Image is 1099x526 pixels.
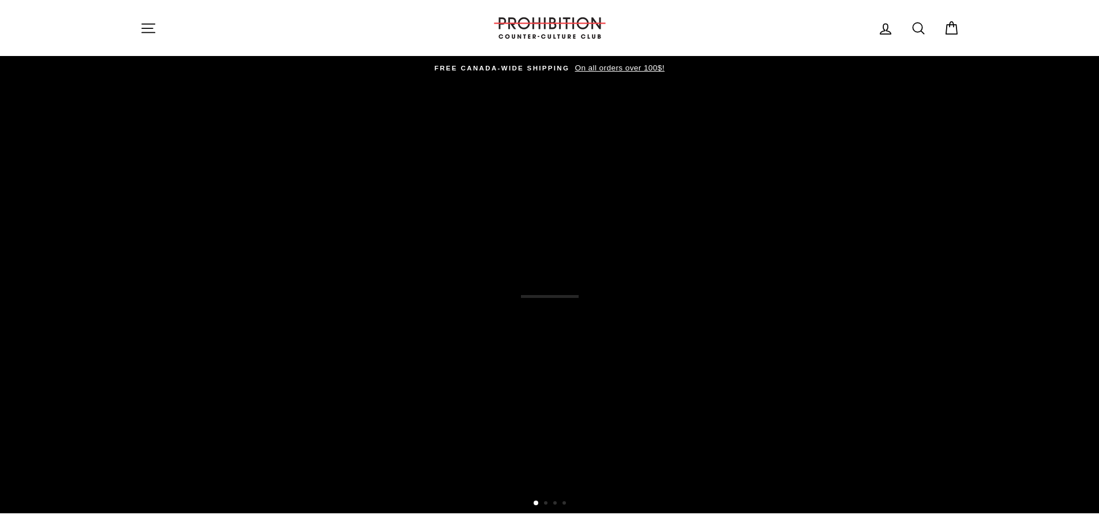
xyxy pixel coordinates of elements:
[553,501,559,507] button: 3
[434,65,569,72] span: FREE CANADA-WIDE SHIPPING
[492,17,607,39] img: PROHIBITION COUNTER-CULTURE CLUB
[534,501,539,506] button: 1
[143,62,957,74] a: FREE CANADA-WIDE SHIPPING On all orders over 100$!
[572,64,664,72] span: On all orders over 100$!
[544,501,550,507] button: 2
[562,501,568,507] button: 4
